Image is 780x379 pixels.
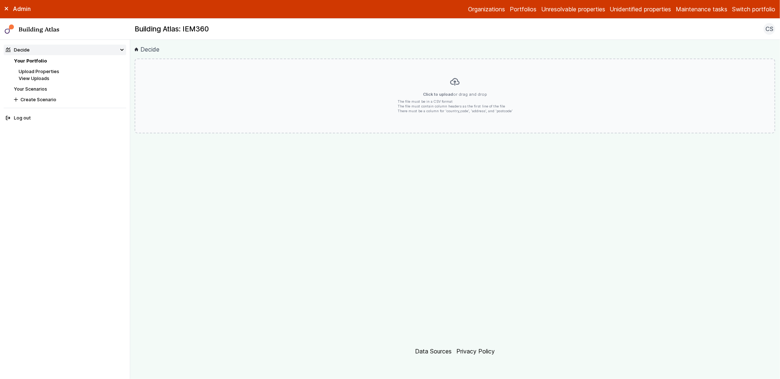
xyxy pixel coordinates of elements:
[541,5,605,14] a: Unresolvable properties
[397,99,513,104] p: The file must be in a CSV format
[510,5,536,14] a: Portfolios
[135,45,159,54] a: Decide
[610,5,671,14] a: Unidentified properties
[14,58,47,64] a: Your Portfolio
[423,92,453,97] span: Click to upload
[5,24,14,34] img: main-0bbd2752.svg
[4,113,126,124] button: Log out
[135,24,209,34] h2: Building Atlas: IEM360
[732,5,775,14] button: Switch portfolio
[456,348,495,355] a: Privacy Policy
[764,23,775,35] button: CS
[14,86,47,92] a: Your Scenarios
[397,104,513,109] p: The file must contain column headers as the first line of the file
[468,5,505,14] a: Organizations
[4,45,126,55] summary: Decide
[19,69,59,74] a: Upload Properties
[415,348,452,355] a: Data Sources
[12,94,126,105] button: Create Scenario
[6,46,30,53] div: Decide
[676,5,727,14] a: Maintenance tasks
[765,24,773,33] span: CS
[423,91,487,97] p: or drag and drop
[19,76,49,81] a: View Uploads
[397,109,513,114] p: There must be a column for 'country_code', 'address', and 'postcode'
